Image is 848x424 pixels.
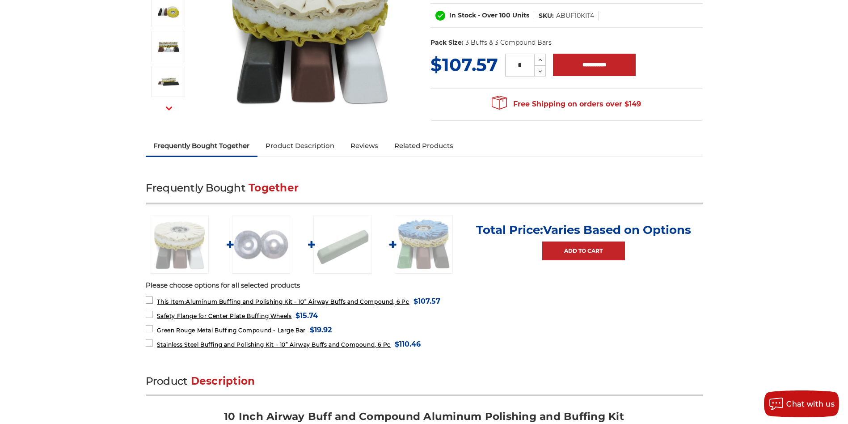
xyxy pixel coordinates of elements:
[146,136,258,156] a: Frequently Bought Together
[465,38,552,47] dd: 3 Buffs & 3 Compound Bars
[430,54,498,76] span: $107.57
[395,338,421,350] span: $110.46
[542,242,625,260] a: Add to Cart
[543,223,691,237] span: Varies Based on Options
[764,390,839,417] button: Chat with us
[191,375,255,387] span: Description
[310,324,332,336] span: $19.92
[157,0,180,23] img: Aluminum 10 inch airway buff and polishing compound kit
[539,11,554,21] dt: SKU:
[413,295,440,307] span: $107.57
[158,99,180,118] button: Next
[157,35,180,58] img: Aluminum Buffing and Polishing Kit - 10” Airway Buffs and Compound, 6 Pc
[295,310,318,322] span: $15.74
[157,298,186,305] strong: This Item:
[492,95,641,113] span: Free Shipping on orders over $149
[157,70,180,93] img: Aluminum Buffing and Polishing Kit - 10” Airway Buffs and Compound, 6 Pc
[146,182,245,194] span: Frequently Bought
[249,182,299,194] span: Together
[342,136,386,156] a: Reviews
[257,136,342,156] a: Product Description
[157,298,409,305] span: Aluminum Buffing and Polishing Kit - 10” Airway Buffs and Compound, 6 Pc
[478,11,498,19] span: - Over
[512,11,529,19] span: Units
[146,375,188,387] span: Product
[146,280,703,291] p: Please choose options for all selected products
[499,11,510,19] span: 100
[556,11,594,21] dd: ABUF10KIT4
[157,313,291,319] span: Safety Flange for Center Plate Buffing Wheels
[449,11,476,19] span: In Stock
[151,216,209,274] img: 10 inch airway buff and polishing compound kit for aluminum
[430,38,464,47] dt: Pack Size:
[157,327,306,334] span: Green Rouge Metal Buffing Compound - Large Bar
[386,136,461,156] a: Related Products
[157,341,390,348] span: Stainless Steel Buffing and Polishing Kit - 10” Airway Buffs and Compound, 6 Pc
[476,223,691,237] p: Total Price:
[786,400,835,408] span: Chat with us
